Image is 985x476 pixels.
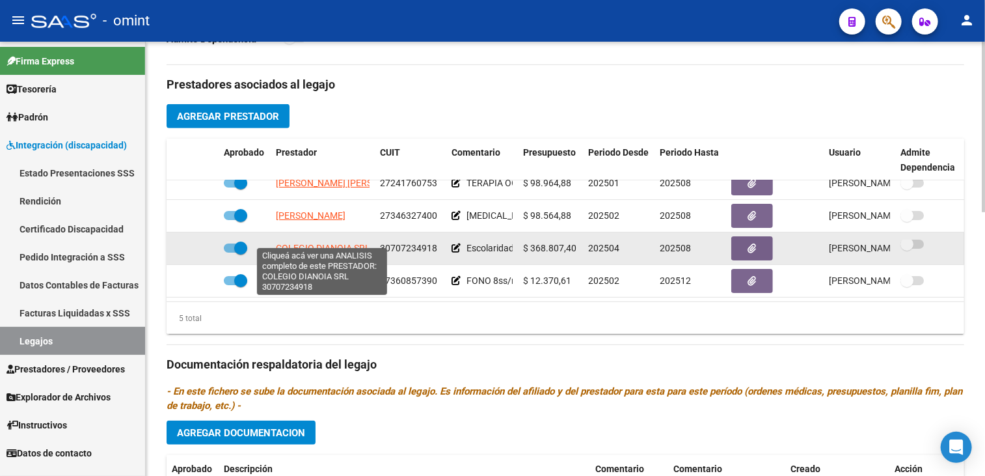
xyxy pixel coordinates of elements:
i: - En este fichero se sube la documentación asociada al legajo. Es información del afiliado y del ... [167,385,962,412]
datatable-header-cell: Periodo Desde [583,139,654,182]
span: [PERSON_NAME] [276,275,345,286]
datatable-header-cell: Prestador [271,139,375,182]
datatable-header-cell: Aprobado [219,139,271,182]
span: 202502 [588,275,619,286]
span: [MEDICAL_DATA] 8MES [466,210,561,221]
h3: Documentación respaldatoria del legajo [167,356,964,374]
span: Instructivos [7,418,67,432]
span: Agregar Documentacion [177,427,305,439]
span: Aprobado [224,147,264,158]
span: Firma Express [7,54,74,68]
span: Prestador [276,147,317,158]
span: [PERSON_NAME] [DATE] [829,275,931,286]
span: - omint [103,7,150,35]
span: Admite Dependencia [900,147,955,173]
button: Agregar Prestador [167,104,290,128]
span: 202502 [588,210,619,221]
span: Aprobado [172,464,212,474]
span: Padrón [7,110,48,124]
span: Descripción [224,464,273,474]
span: CUIT [380,147,400,158]
span: [PERSON_NAME] [DATE] [829,243,931,253]
span: 202508 [660,210,691,221]
span: Acción [895,464,923,474]
span: 202501 [588,178,619,188]
span: $ 98.564,88 [523,210,571,221]
datatable-header-cell: CUIT [375,139,446,182]
span: Periodo Desde [588,147,649,158]
span: Creado [790,464,820,474]
span: Prestadores / Proveedores [7,362,125,376]
span: [PERSON_NAME] [DATE] [829,178,931,188]
span: Tesorería [7,82,57,96]
span: [PERSON_NAME] [DATE] [829,210,931,221]
datatable-header-cell: Periodo Hasta [654,139,726,182]
datatable-header-cell: Admite Dependencia [895,139,967,182]
datatable-header-cell: Presupuesto [518,139,583,182]
span: 202508 [660,243,691,253]
span: Periodo Hasta [660,147,719,158]
span: $ 368.807,40 [523,243,576,253]
span: [PERSON_NAME] [276,210,345,221]
span: Integración (discapacidad) [7,138,127,152]
span: Presupuesto [523,147,576,158]
span: 202504 [588,243,619,253]
span: Comentario [595,464,644,474]
span: 202512 [660,275,691,286]
span: Escolaridad Primaria Jornada Simple Cat A [466,243,640,253]
span: 30707234918 [380,243,437,253]
span: Usuario [829,147,861,158]
span: 27241760753 [380,178,437,188]
span: 202508 [660,178,691,188]
span: [PERSON_NAME] [PERSON_NAME] [276,178,417,188]
span: $ 98.964,88 [523,178,571,188]
h3: Prestadores asociados al legajo [167,76,964,94]
button: Agregar Documentacion [167,421,316,445]
span: 27346327400 [380,210,437,221]
datatable-header-cell: Comentario [446,139,518,182]
span: Datos de contacto [7,446,92,460]
span: TERAPIA OCUPACIONAL (8 sesiones/mes) [466,178,638,188]
datatable-header-cell: Usuario [824,139,895,182]
span: $ 12.370,61 [523,275,571,286]
span: FONO 8ss/mes [466,275,528,286]
mat-icon: menu [10,12,26,28]
span: 27360857390 [380,275,437,286]
div: Open Intercom Messenger [941,432,972,463]
span: Explorador de Archivos [7,390,111,404]
span: COLEGIO DIANOIA SRL [276,243,370,253]
mat-icon: person [959,12,975,28]
div: 5 total [167,311,202,326]
span: Agregar Prestador [177,111,279,122]
span: Comentario [452,147,500,158]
